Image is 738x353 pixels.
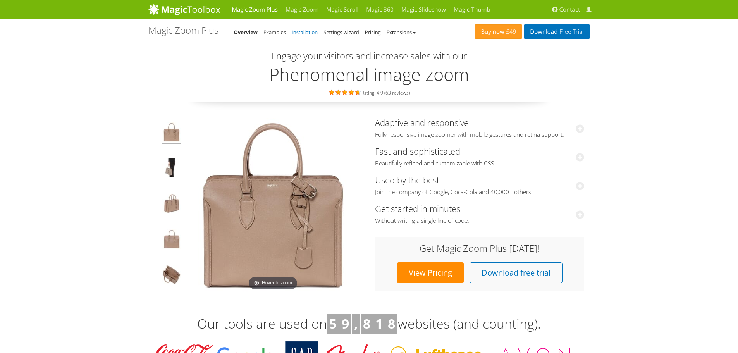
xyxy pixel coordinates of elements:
[162,229,181,251] img: Hover image zoom example
[150,51,588,61] h3: Engage your visitors and increase sales with our
[385,90,409,96] a: 63 reviews
[162,158,181,180] img: JavaScript image zoom example
[524,24,590,39] a: DownloadFree Trial
[397,262,464,283] a: View Pricing
[387,29,416,36] a: Extensions
[375,217,584,225] span: Without writing a single line of code.
[354,315,358,332] b: ,
[375,188,584,196] span: Join the company of Google, Coca-Cola and 40,000+ others
[162,194,181,215] img: jQuery image zoom example
[363,315,370,332] b: 8
[375,160,584,167] span: Beautifully refined and customizable with CSS
[559,6,580,14] span: Contact
[162,122,181,144] img: Product image zoom example
[375,131,584,139] span: Fully responsive image zoomer with mobile gestures and retina support.
[148,65,590,84] h2: Phenomenal image zoom
[148,88,590,96] div: Rating: 4.9 ( )
[186,118,360,292] a: Magic Zoom Plus DemoHover to zoom
[475,24,522,39] a: Buy now£49
[504,29,516,35] span: £49
[329,315,337,332] b: 5
[375,315,383,332] b: 1
[557,29,583,35] span: Free Trial
[342,315,349,332] b: 9
[148,314,590,334] h3: Our tools are used on websites (and counting).
[470,262,563,283] a: Download free trial
[375,203,584,225] a: Get started in minutesWithout writing a single line of code.
[375,145,584,167] a: Fast and sophisticatedBeautifully refined and customizable with CSS
[323,29,359,36] a: Settings wizard
[148,3,220,15] img: MagicToolbox.com - Image tools for your website
[375,117,584,139] a: Adaptive and responsiveFully responsive image zoomer with mobile gestures and retina support.
[234,29,258,36] a: Overview
[162,265,181,287] img: JavaScript zoom tool example
[148,25,218,35] h1: Magic Zoom Plus
[186,118,360,292] img: Magic Zoom Plus Demo
[292,29,318,36] a: Installation
[375,174,584,196] a: Used by the bestJoin the company of Google, Coca-Cola and 40,000+ others
[383,243,576,253] h3: Get Magic Zoom Plus [DATE]!
[388,315,395,332] b: 8
[263,29,286,36] a: Examples
[365,29,381,36] a: Pricing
